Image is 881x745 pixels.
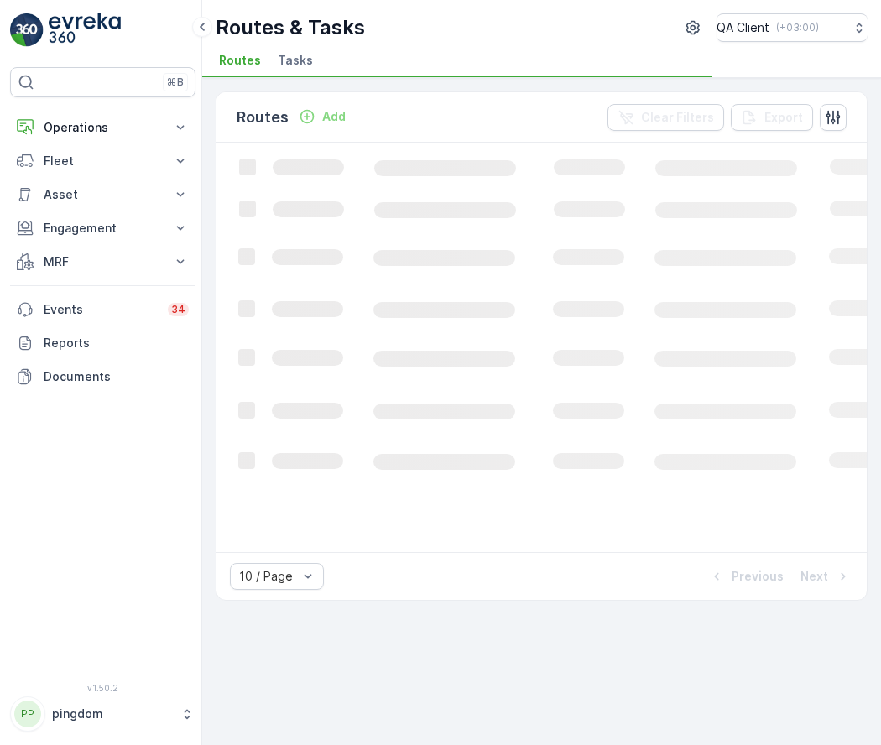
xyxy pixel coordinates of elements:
[717,13,868,42] button: QA Client(+03:00)
[800,568,828,585] p: Next
[10,211,195,245] button: Engagement
[10,144,195,178] button: Fleet
[776,21,819,34] p: ( +03:00 )
[44,301,158,318] p: Events
[641,109,714,126] p: Clear Filters
[44,335,189,352] p: Reports
[732,568,784,585] p: Previous
[706,566,785,586] button: Previous
[292,107,352,127] button: Add
[44,153,162,169] p: Fleet
[10,696,195,732] button: PPpingdom
[278,52,313,69] span: Tasks
[49,13,121,47] img: logo_light-DOdMpM7g.png
[10,111,195,144] button: Operations
[10,293,195,326] a: Events34
[731,104,813,131] button: Export
[322,108,346,125] p: Add
[216,14,365,41] p: Routes & Tasks
[44,368,189,385] p: Documents
[10,245,195,279] button: MRF
[10,360,195,393] a: Documents
[10,326,195,360] a: Reports
[607,104,724,131] button: Clear Filters
[14,701,41,727] div: PP
[10,683,195,693] span: v 1.50.2
[799,566,853,586] button: Next
[44,186,162,203] p: Asset
[10,178,195,211] button: Asset
[167,76,184,89] p: ⌘B
[764,109,803,126] p: Export
[10,13,44,47] img: logo
[52,706,172,722] p: pingdom
[171,303,185,316] p: 34
[717,19,769,36] p: QA Client
[44,119,162,136] p: Operations
[219,52,261,69] span: Routes
[44,220,162,237] p: Engagement
[44,253,162,270] p: MRF
[237,106,289,129] p: Routes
